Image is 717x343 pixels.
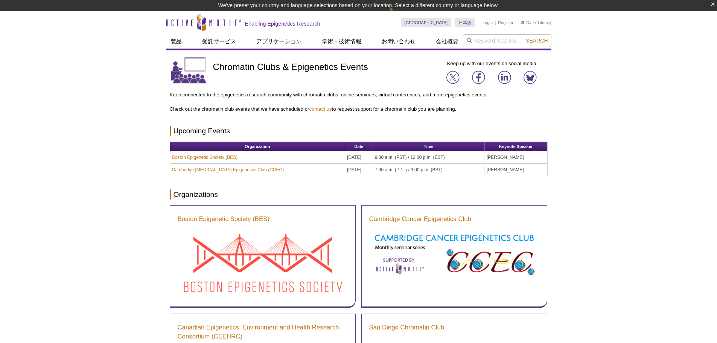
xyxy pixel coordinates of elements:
p: Keep connected to the epigenetics research community with chromatin clubs, online seminars, virtu... [170,91,548,98]
a: アプリケーション [252,34,306,49]
span: Search [526,38,548,44]
li: (0 items) [521,18,551,27]
a: 学術・技術情報 [317,34,366,49]
a: Cambridge Cancer Epigenetics Club [369,215,471,224]
img: Your Cart [521,20,524,24]
img: Cambridge Cancer Epigenetics Club Seminar Series [369,229,539,279]
td: [PERSON_NAME] [485,151,547,164]
h2: Enabling Epigenetics Research [245,20,320,27]
th: Date [345,142,373,151]
a: Cambridge [MEDICAL_DATA] Epigenetics Club (CCEC) [172,166,284,173]
a: contact us [309,106,332,112]
td: [DATE] [345,164,373,176]
p: Check out the chromatin club events that we have scheduled or to request support for a chromatin ... [170,106,548,113]
img: Join us on LinkedIn [498,71,511,84]
img: Boston Epigenetic Society (BES) Seminar Series [178,229,348,297]
td: 9:00 a.m. (PST) / 12:00 p.m. (EST) [373,151,485,164]
td: [DATE] [345,151,373,164]
a: 会社概要 [431,34,463,49]
h2: Organizations [170,189,548,200]
button: Search [524,37,550,44]
p: Keep up with our events on social media [436,60,548,67]
a: 製品 [166,34,186,49]
a: Boston Epigenetic Society (BES) [178,215,269,224]
a: [GEOGRAPHIC_DATA] [401,18,452,27]
a: Boston Epigenetic Society (BES) [172,154,238,161]
li: | [495,18,496,27]
img: Join us on Facebook [472,71,485,84]
th: Time [373,142,485,151]
a: Register [498,20,513,25]
img: Join us on Bluesky [524,71,537,84]
img: Join us on X [446,71,460,84]
img: Change Here [389,6,409,23]
a: 日本語 [455,18,475,27]
th: Keynote Speaker [485,142,547,151]
td: 7:00 a.m. (PDT) / 3:00 p.m. (BST) [373,164,485,176]
a: Cart [521,20,534,25]
a: お問い合わせ [377,34,420,49]
a: San Diego Chromatin Club [369,323,445,332]
th: Organization [170,142,346,151]
a: 受託サービス [198,34,241,49]
a: Canadian Epigenetics, Environment and Health Research Consortium (CEEHRC) [178,323,348,341]
a: Login [483,20,493,25]
h2: Upcoming Events [170,126,548,136]
h1: Chromatin Clubs & Epigenetics Events [213,62,368,73]
input: Keyword, Cat. No. [463,34,551,47]
img: Chromatin Clubs & Epigenetic Events [170,56,207,85]
td: [PERSON_NAME] [485,164,547,176]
